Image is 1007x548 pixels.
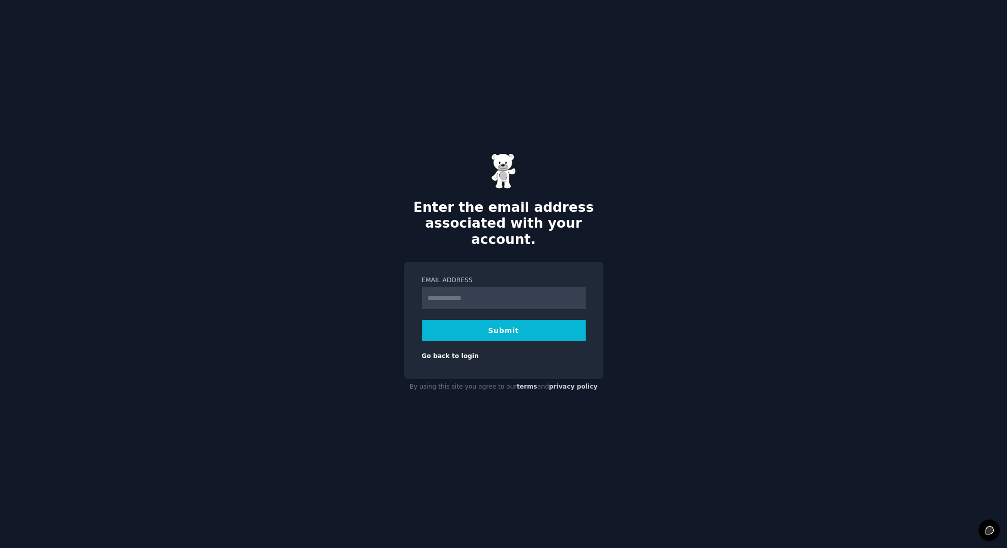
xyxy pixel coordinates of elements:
img: Gummy Bear [491,153,516,189]
a: Go back to login [422,352,479,360]
div: By using this site you agree to our and [404,379,603,395]
h2: Enter the email address associated with your account. [404,200,603,248]
button: Submit [422,320,586,341]
label: Email Address [422,276,586,285]
a: terms [516,383,537,390]
a: privacy policy [549,383,598,390]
